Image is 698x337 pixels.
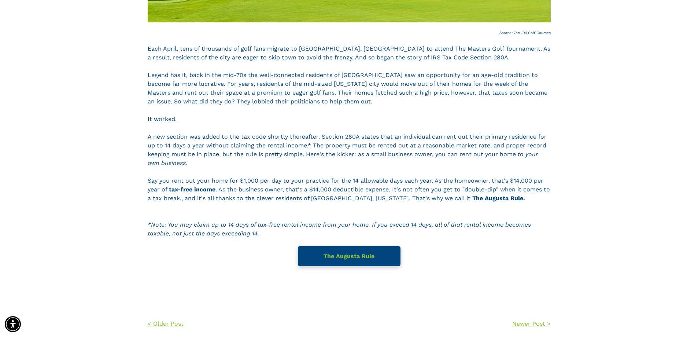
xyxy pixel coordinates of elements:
[499,31,551,35] span: Source: Top 100 Golf Courses
[148,45,550,61] span: Each April, tens of thousands of golf fans migrate to [GEOGRAPHIC_DATA], [GEOGRAPHIC_DATA] to att...
[321,249,377,263] span: The Augusta Rule
[148,72,547,105] span: Legend has it, back in the mid-70s the well-connected residents of [GEOGRAPHIC_DATA] saw an oppor...
[148,186,550,202] span: . As the business owner, that's a $14,000 deductible expense. It's not often you get to "double-d...
[5,316,21,332] div: Accessibility Menu
[472,195,525,202] span: The Augusta Rule.
[349,318,551,330] p: Newer Post >
[148,151,538,166] span: to your own business.
[298,246,400,266] a: The Augusta Rule
[148,133,547,158] span: A new section was added to the tax code shortly thereafter. Section 280A states that an individua...
[169,186,215,193] span: tax-free income
[349,312,551,336] a: Newer Post >
[148,221,531,237] span: *Note: You may claim up to 14 days of tax-free rental income from your home. If you exceed 14 day...
[148,116,177,122] span: It worked.
[148,312,349,336] a: < Older Post
[148,177,543,193] span: Say you rent out your home for $1,000 per day to your practice for the 14 allowable days each yea...
[148,318,349,330] p: < Older Post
